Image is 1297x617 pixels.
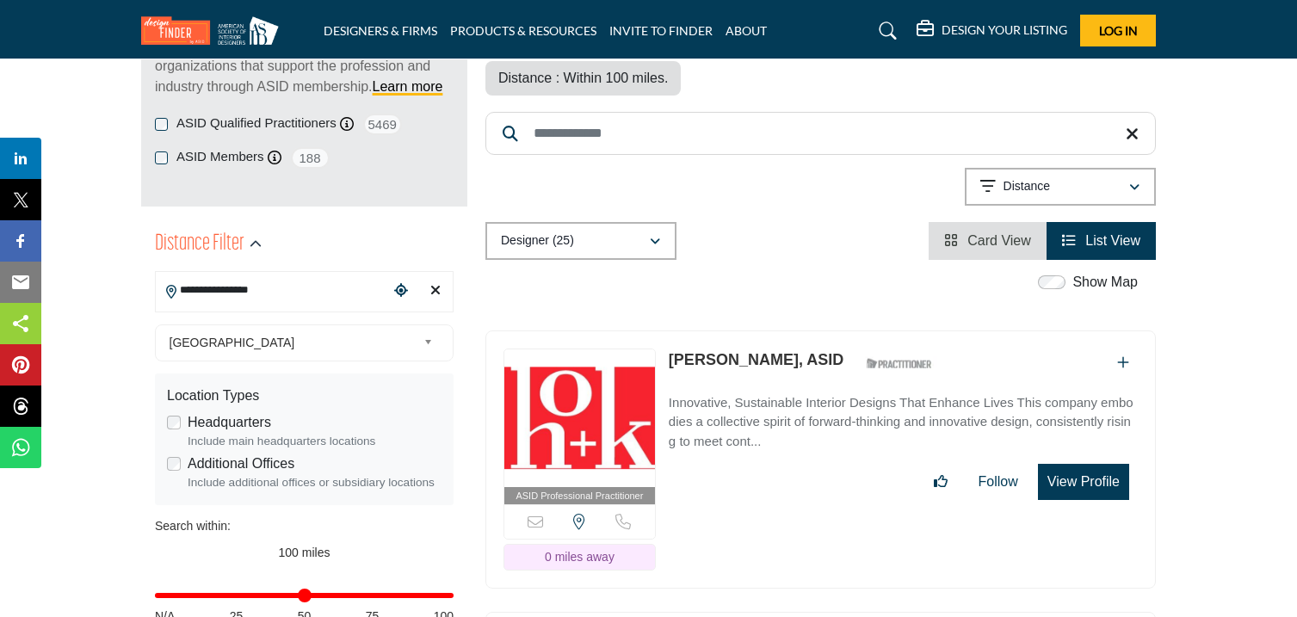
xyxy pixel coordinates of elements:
[965,168,1156,206] button: Distance
[450,23,596,38] a: PRODUCTS & RESOURCES
[1004,178,1050,195] p: Distance
[1038,464,1129,500] button: View Profile
[917,21,1067,41] div: DESIGN YOUR LISTING
[498,71,668,85] span: Distance : Within 100 miles.
[155,229,244,260] h2: Distance Filter
[156,274,388,307] input: Search Location
[279,546,330,559] span: 100 miles
[176,114,337,133] label: ASID Qualified Practitioners
[726,23,767,38] a: ABOUT
[669,349,843,372] p: Kristina Kamenar, ASID
[176,147,264,167] label: ASID Members
[155,151,168,164] input: ASID Members checkbox
[363,114,402,135] span: 5469
[944,233,1031,248] a: View Card
[1099,23,1138,38] span: Log In
[516,489,643,503] span: ASID Professional Practitioner
[423,273,448,310] div: Clear search location
[669,351,843,368] a: [PERSON_NAME], ASID
[967,233,1031,248] span: Card View
[669,393,1138,452] p: Innovative, Sustainable Interior Designs That Enhance Lives This company embodies a collective sp...
[188,433,442,450] div: Include main headquarters locations
[188,412,271,433] label: Headquarters
[188,474,442,491] div: Include additional offices or subsidiary locations
[155,35,454,97] p: Find Interior Designers, firms, suppliers, and organizations that support the profession and indu...
[485,222,676,260] button: Designer (25)
[501,232,574,250] p: Designer (25)
[609,23,713,38] a: INVITE TO FINDER
[188,453,294,474] label: Additional Offices
[1072,272,1138,293] label: Show Map
[860,353,937,374] img: ASID Qualified Practitioners Badge Icon
[545,550,615,564] span: 0 miles away
[1117,355,1129,370] a: Add To List
[373,79,443,94] a: Learn more
[967,465,1029,499] button: Follow
[167,386,442,406] div: Location Types
[291,147,330,169] span: 188
[1062,233,1140,248] a: View List
[669,383,1138,452] a: Innovative, Sustainable Interior Designs That Enhance Lives This company embodies a collective sp...
[324,23,437,38] a: DESIGNERS & FIRMS
[388,273,414,310] div: Choose your current location
[485,112,1156,155] input: Search Keyword
[155,118,168,131] input: ASID Qualified Practitioners checkbox
[862,17,908,45] a: Search
[155,517,454,535] div: Search within:
[141,16,287,45] img: Site Logo
[929,222,1047,260] li: Card View
[170,332,417,353] span: [GEOGRAPHIC_DATA]
[504,349,655,505] a: ASID Professional Practitioner
[923,465,959,499] button: Like listing
[1047,222,1156,260] li: List View
[1085,233,1140,248] span: List View
[942,22,1067,38] h5: DESIGN YOUR LISTING
[1080,15,1156,46] button: Log In
[504,349,655,487] img: Kristina Kamenar, ASID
